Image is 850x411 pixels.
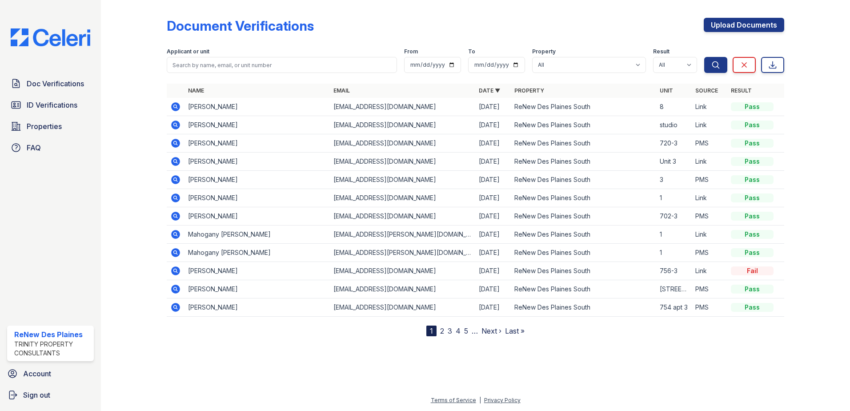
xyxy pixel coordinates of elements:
div: Trinity Property Consultants [14,340,90,358]
a: Email [333,87,350,94]
td: [EMAIL_ADDRESS][DOMAIN_NAME] [330,116,475,134]
td: [DATE] [475,189,511,207]
span: Account [23,368,51,379]
td: PMS [692,244,727,262]
td: Link [692,98,727,116]
td: [DATE] [475,280,511,298]
td: Link [692,189,727,207]
a: Terms of Service [431,397,476,403]
td: [DATE] [475,98,511,116]
div: Document Verifications [167,18,314,34]
td: [EMAIL_ADDRESS][DOMAIN_NAME] [330,134,475,153]
a: ID Verifications [7,96,94,114]
div: Pass [731,230,774,239]
td: [PERSON_NAME] [184,298,330,317]
td: [DATE] [475,262,511,280]
td: [DATE] [475,244,511,262]
td: Mahogany [PERSON_NAME] [184,244,330,262]
td: PMS [692,298,727,317]
td: [PERSON_NAME] [184,171,330,189]
a: FAQ [7,139,94,157]
td: 8 [656,98,692,116]
div: Pass [731,248,774,257]
a: 3 [448,326,452,335]
td: ReNew Des Plaines South [511,189,656,207]
td: 1 [656,189,692,207]
a: Unit [660,87,673,94]
td: ReNew Des Plaines South [511,244,656,262]
div: ReNew Des Plaines [14,329,90,340]
td: Link [692,153,727,171]
div: Pass [731,212,774,221]
label: From [404,48,418,55]
a: Source [695,87,718,94]
td: [PERSON_NAME] [184,134,330,153]
div: Pass [731,193,774,202]
td: PMS [692,280,727,298]
td: [EMAIL_ADDRESS][DOMAIN_NAME] [330,207,475,226]
span: Properties [27,121,62,132]
a: Property [514,87,544,94]
td: PMS [692,171,727,189]
a: Name [188,87,204,94]
td: [PERSON_NAME] [184,189,330,207]
td: ReNew Des Plaines South [511,226,656,244]
td: [DATE] [475,153,511,171]
td: [PERSON_NAME] [184,98,330,116]
td: ReNew Des Plaines South [511,98,656,116]
td: ReNew Des Plaines South [511,262,656,280]
td: [EMAIL_ADDRESS][PERSON_NAME][DOMAIN_NAME] [330,226,475,244]
td: Mahogany [PERSON_NAME] [184,226,330,244]
td: [PERSON_NAME] [184,116,330,134]
td: Link [692,262,727,280]
img: CE_Logo_Blue-a8612792a0a2168367f1c8372b55b34899dd931a85d93a1a3d3e32e68fde9ad4.png [4,28,97,46]
td: [DATE] [475,298,511,317]
td: Link [692,226,727,244]
td: [EMAIL_ADDRESS][DOMAIN_NAME] [330,189,475,207]
td: [PERSON_NAME] [184,153,330,171]
td: ReNew Des Plaines South [511,153,656,171]
a: Result [731,87,752,94]
td: [EMAIL_ADDRESS][PERSON_NAME][DOMAIN_NAME] [330,244,475,262]
a: Sign out [4,386,97,404]
td: [PERSON_NAME] [184,280,330,298]
div: Pass [731,102,774,111]
td: ReNew Des Plaines South [511,134,656,153]
td: [DATE] [475,116,511,134]
a: 5 [464,326,468,335]
td: ReNew Des Plaines South [511,298,656,317]
a: Last » [505,326,525,335]
td: 754 apt 3 [656,298,692,317]
a: Doc Verifications [7,75,94,93]
a: 4 [456,326,461,335]
td: 1 [656,244,692,262]
div: Pass [731,139,774,148]
div: Pass [731,175,774,184]
div: 1 [426,326,437,336]
a: Date ▼ [479,87,500,94]
div: Fail [731,266,774,275]
span: Doc Verifications [27,78,84,89]
td: 1 [656,226,692,244]
label: Property [532,48,556,55]
span: Sign out [23,390,50,400]
td: studio [656,116,692,134]
div: Pass [731,157,774,166]
span: ID Verifications [27,100,77,110]
td: 756-3 [656,262,692,280]
div: | [479,397,481,403]
td: [EMAIL_ADDRESS][DOMAIN_NAME] [330,153,475,171]
td: [DATE] [475,134,511,153]
td: [EMAIL_ADDRESS][DOMAIN_NAME] [330,98,475,116]
td: ReNew Des Plaines South [511,207,656,226]
td: [EMAIL_ADDRESS][DOMAIN_NAME] [330,280,475,298]
td: 720-3 [656,134,692,153]
td: [DATE] [475,171,511,189]
div: Pass [731,285,774,294]
a: Account [4,365,97,383]
td: [EMAIL_ADDRESS][DOMAIN_NAME] [330,298,475,317]
label: To [468,48,475,55]
td: [STREET_ADDRESS] [656,280,692,298]
span: … [472,326,478,336]
input: Search by name, email, or unit number [167,57,397,73]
